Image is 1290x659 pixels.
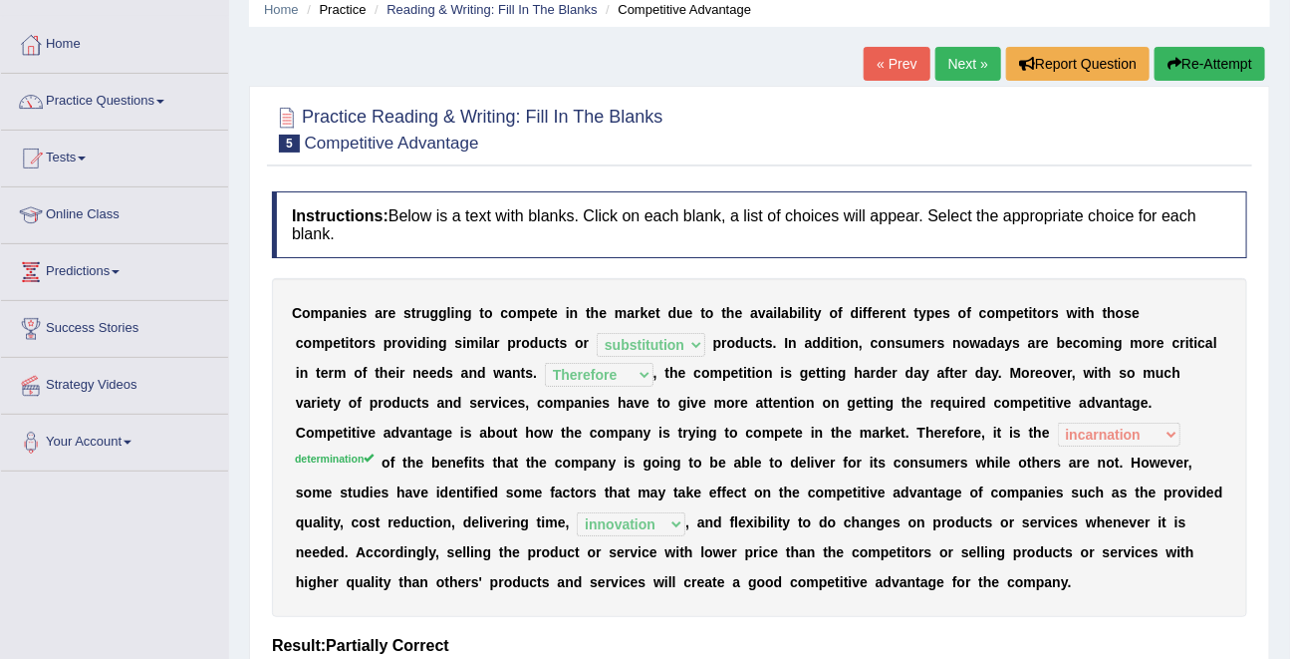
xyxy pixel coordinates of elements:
[1072,365,1076,381] b: ,
[1021,365,1030,381] b: o
[753,335,761,351] b: c
[871,365,876,381] b: r
[1029,305,1033,321] b: i
[530,335,539,351] b: d
[1099,365,1104,381] b: t
[871,335,879,351] b: c
[962,365,967,381] b: r
[826,365,830,381] b: i
[296,365,300,381] b: i
[863,305,868,321] b: f
[758,305,766,321] b: v
[726,305,735,321] b: h
[272,191,1247,258] h4: Below is a text with blanks. Click on each blank, a list of choices will appear. Select the appro...
[421,305,430,321] b: u
[388,365,396,381] b: e
[760,335,765,351] b: t
[463,305,472,321] b: g
[859,305,863,321] b: i
[368,335,376,351] b: s
[1037,305,1046,321] b: o
[380,365,388,381] b: h
[360,305,368,321] b: s
[838,365,847,381] b: g
[325,335,334,351] b: p
[466,335,478,351] b: m
[721,335,726,351] b: r
[388,305,396,321] b: e
[851,335,860,351] b: n
[921,365,929,381] b: y
[1078,305,1082,321] b: i
[1030,365,1035,381] b: r
[1127,365,1136,381] b: o
[1067,365,1072,381] b: r
[809,305,814,321] b: t
[1180,335,1185,351] b: r
[455,335,463,351] b: s
[735,305,743,321] b: e
[886,305,894,321] b: e
[1067,305,1078,321] b: w
[586,305,591,321] b: t
[980,335,988,351] b: a
[311,305,323,321] b: m
[669,365,678,381] b: h
[348,305,352,321] b: i
[555,335,560,351] b: t
[859,335,863,351] b: ,
[570,305,579,321] b: n
[926,305,935,321] b: p
[961,335,970,351] b: o
[743,365,747,381] b: i
[575,335,584,351] b: o
[354,335,363,351] b: o
[665,365,670,381] b: t
[413,335,417,351] b: i
[750,305,758,321] b: a
[1132,305,1140,321] b: e
[1198,335,1206,351] b: c
[739,365,744,381] b: t
[766,305,774,321] b: a
[417,335,426,351] b: d
[876,365,885,381] b: d
[1052,365,1060,381] b: v
[397,335,406,351] b: o
[764,365,773,381] b: n
[1205,335,1213,351] b: a
[863,365,871,381] b: a
[765,335,773,351] b: s
[641,305,648,321] b: k
[1036,335,1041,351] b: r
[1,358,228,408] a: Strategy Videos
[416,305,421,321] b: r
[302,305,311,321] b: o
[493,365,504,381] b: w
[903,335,912,351] b: u
[1,415,228,465] a: Your Account
[1033,305,1038,321] b: t
[905,365,914,381] b: d
[935,305,943,321] b: e
[438,335,447,351] b: g
[970,335,981,351] b: w
[455,305,464,321] b: n
[678,365,686,381] b: e
[798,305,802,321] b: i
[1125,305,1133,321] b: s
[1,74,228,124] a: Practice Questions
[333,335,341,351] b: e
[305,134,479,153] small: Competitive Advantage
[451,305,455,321] b: i
[1095,365,1099,381] b: i
[952,335,961,351] b: n
[1005,335,1013,351] b: y
[851,305,860,321] b: d
[879,335,888,351] b: o
[323,305,332,321] b: p
[984,365,992,381] b: a
[508,305,517,321] b: o
[387,2,597,17] a: Reading & Writing: Fill In The Blanks
[778,305,782,321] b: l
